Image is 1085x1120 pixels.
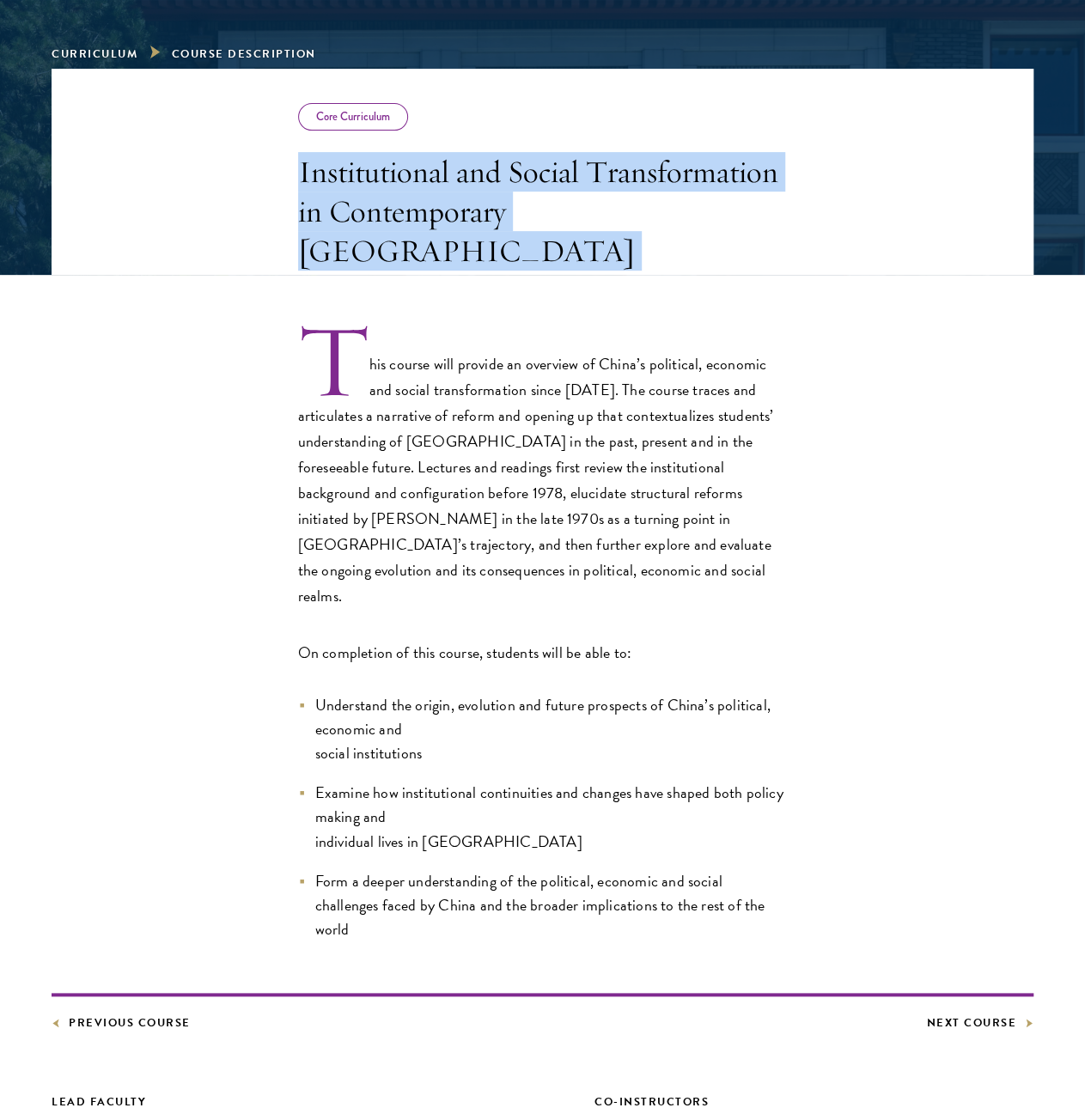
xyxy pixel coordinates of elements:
span: Course Description [172,46,316,63]
li: Understand the origin, evolution and future prospects of China’s political, economic and social i... [298,693,788,765]
div: Core Curriculum [298,103,409,131]
li: Examine how institutional continuities and changes have shaped both policy making and individual ... [298,781,788,853]
div: Co-Instructors [594,1093,1034,1111]
a: Next Course [927,1013,1034,1032]
a: Previous Course [52,1013,191,1032]
div: Lead Faculty [52,1093,491,1111]
h3: Institutional and Social Transformation in Contemporary [GEOGRAPHIC_DATA] [298,152,788,271]
p: This course will provide an overview of China’s political, economic and social transformation sin... [298,326,788,609]
a: Curriculum [52,46,137,63]
p: On completion of this course, students will be able to: [298,640,788,666]
li: Form a deeper understanding of the political, economic and social challenges faced by China and t... [298,869,788,941]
